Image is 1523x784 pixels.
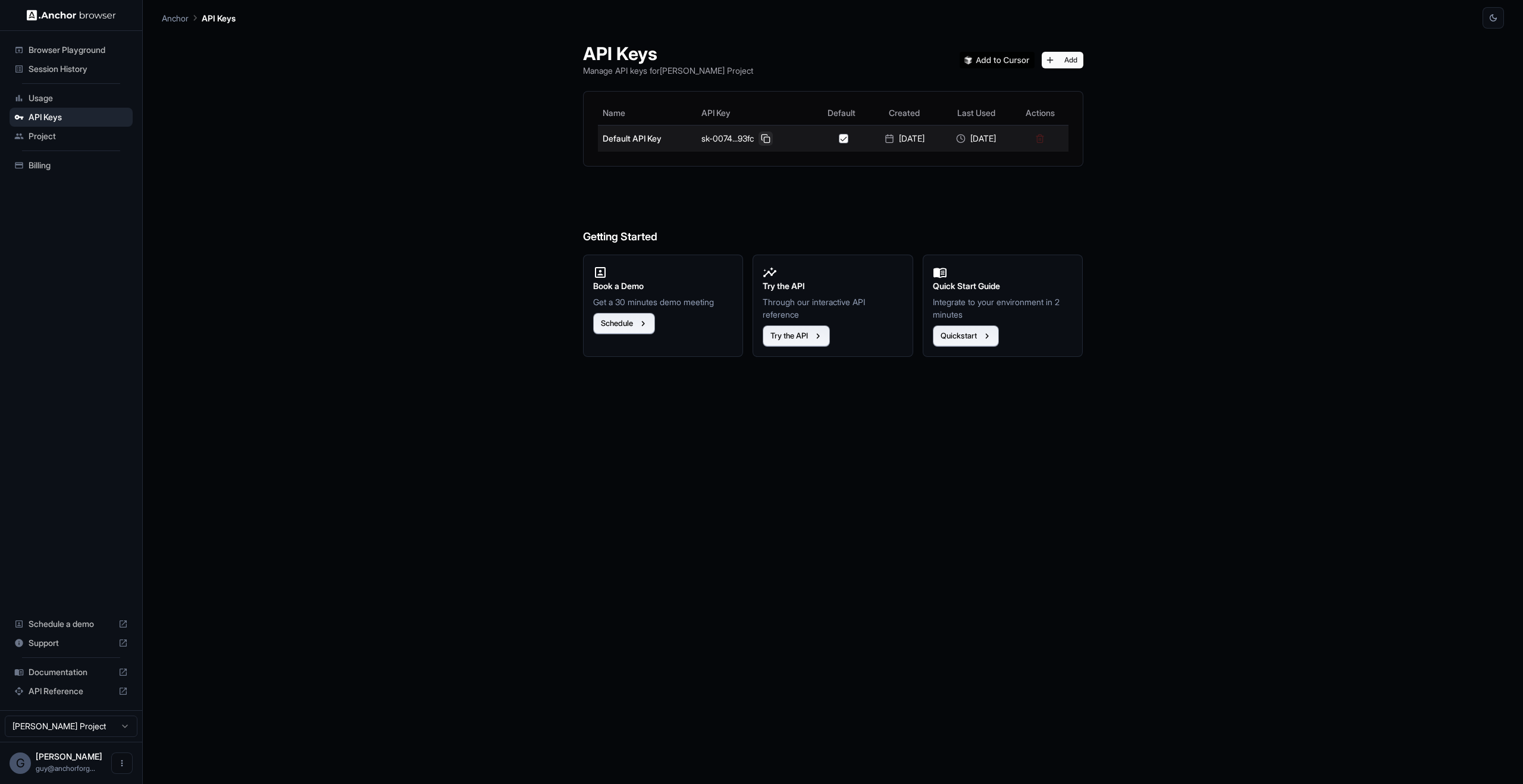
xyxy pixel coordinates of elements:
img: Anchor Logo [27,10,116,21]
p: Through our interactive API reference [763,296,903,321]
span: Project [29,130,128,142]
span: Billing [29,159,128,171]
h2: Try the API [763,280,903,293]
h2: Book a Demo [593,280,734,293]
p: Get a 30 minutes demo meeting [593,296,734,308]
div: Session History [10,59,133,79]
span: Session History [29,63,128,75]
img: Add anchorbrowser MCP server to Cursor [960,52,1035,68]
div: Usage [10,89,133,108]
th: Name [598,101,697,125]
span: Documentation [29,666,114,678]
p: API Keys [202,12,236,24]
div: Billing [10,156,133,175]
span: Guy Ben Simhon [36,751,102,761]
span: Support [29,637,114,649]
div: G [10,752,31,774]
p: Manage API keys for [PERSON_NAME] Project [583,64,753,77]
span: Browser Playground [29,44,128,56]
button: Copy API key [759,131,773,146]
th: Last Used [941,101,1012,125]
th: Created [869,101,940,125]
h6: Getting Started [583,181,1083,246]
button: Add [1042,52,1083,68]
div: Browser Playground [10,40,133,59]
h1: API Keys [583,43,753,64]
div: Project [10,127,133,146]
div: Schedule a demo [10,614,133,634]
th: Actions [1012,101,1068,125]
h2: Quick Start Guide [933,280,1073,293]
div: API Reference [10,682,133,701]
th: Default [814,101,869,125]
button: Open menu [111,752,133,774]
button: Try the API [763,325,830,347]
span: Usage [29,92,128,104]
div: Support [10,634,133,653]
div: sk-0074...93fc [701,131,809,146]
button: Schedule [593,313,655,334]
div: API Keys [10,108,133,127]
div: [DATE] [873,133,935,145]
p: Anchor [162,12,189,24]
div: [DATE] [945,133,1007,145]
span: API Keys [29,111,128,123]
td: Default API Key [598,125,697,152]
span: Schedule a demo [29,618,114,630]
span: API Reference [29,685,114,697]
th: API Key [697,101,814,125]
span: guy@anchorforge.io [36,764,95,773]
div: Documentation [10,663,133,682]
p: Integrate to your environment in 2 minutes [933,296,1073,321]
nav: breadcrumb [162,11,236,24]
button: Quickstart [933,325,999,347]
